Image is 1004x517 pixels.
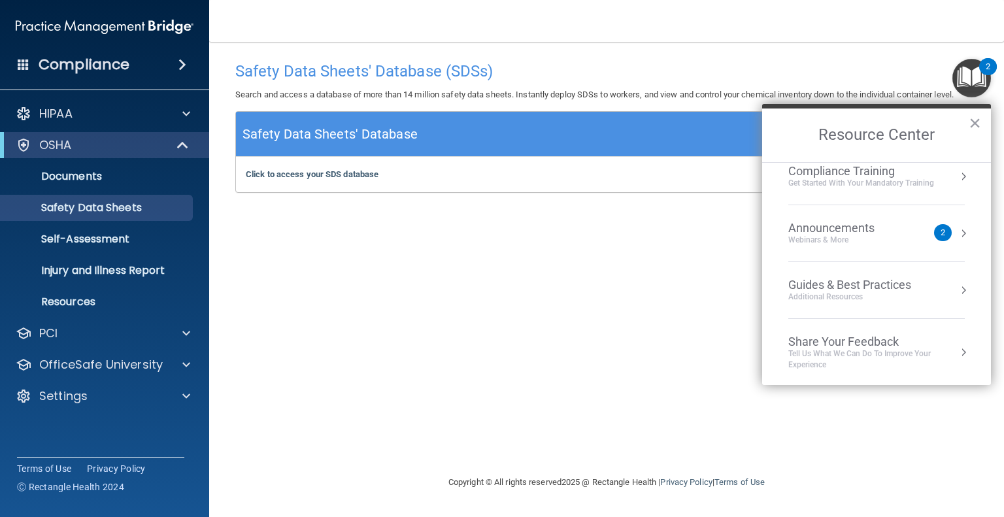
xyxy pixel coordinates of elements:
[17,462,71,475] a: Terms of Use
[778,425,988,476] iframe: Drift Widget Chat Controller
[368,461,845,503] div: Copyright © All rights reserved 2025 @ Rectangle Health | |
[788,348,965,371] div: Tell Us What We Can Do to Improve Your Experience
[243,123,418,146] h5: Safety Data Sheets' Database
[39,56,129,74] h4: Compliance
[39,137,72,153] p: OSHA
[39,388,88,404] p: Settings
[788,178,934,189] div: Get Started with your mandatory training
[788,335,965,349] div: Share Your Feedback
[16,137,190,153] a: OSHA
[714,477,765,487] a: Terms of Use
[16,388,190,404] a: Settings
[788,221,901,235] div: Announcements
[8,201,187,214] p: Safety Data Sheets
[16,357,190,373] a: OfficeSafe University
[16,106,190,122] a: HIPAA
[788,278,911,292] div: Guides & Best Practices
[39,325,58,341] p: PCI
[235,87,978,103] p: Search and access a database of more than 14 million safety data sheets. Instantly deploy SDSs to...
[8,264,187,277] p: Injury and Illness Report
[952,59,991,97] button: Open Resource Center, 2 new notifications
[969,112,981,133] button: Close
[986,67,990,84] div: 2
[762,108,991,162] h2: Resource Center
[39,357,163,373] p: OfficeSafe University
[17,480,124,493] span: Ⓒ Rectangle Health 2024
[8,295,187,309] p: Resources
[8,233,187,246] p: Self-Assessment
[87,462,146,475] a: Privacy Policy
[39,106,73,122] p: HIPAA
[8,170,187,183] p: Documents
[246,169,378,179] a: Click to access your SDS database
[660,477,712,487] a: Privacy Policy
[235,63,978,80] h4: Safety Data Sheets' Database (SDSs)
[762,104,991,385] div: Resource Center
[16,14,193,40] img: PMB logo
[788,292,911,303] div: Additional Resources
[16,325,190,341] a: PCI
[788,235,901,246] div: Webinars & More
[788,164,934,178] div: Compliance Training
